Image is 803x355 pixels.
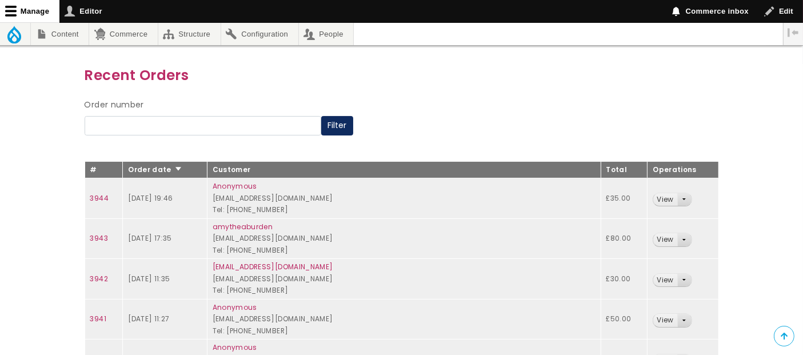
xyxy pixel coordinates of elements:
[207,218,601,259] td: [EMAIL_ADDRESS][DOMAIN_NAME] Tel: [PHONE_NUMBER]
[213,262,333,272] a: [EMAIL_ADDRESS][DOMAIN_NAME]
[128,233,171,243] time: [DATE] 17:35
[90,314,106,324] a: 3941
[601,178,648,219] td: £35.00
[601,218,648,259] td: £80.00
[128,193,173,203] time: [DATE] 19:46
[221,23,298,45] a: Configuration
[85,98,144,112] label: Order number
[653,274,677,287] a: View
[213,181,257,191] a: Anonymous
[207,259,601,300] td: [EMAIL_ADDRESS][DOMAIN_NAME] Tel: [PHONE_NUMBER]
[31,23,89,45] a: Content
[85,64,719,86] h3: Recent Orders
[90,274,108,284] a: 3942
[653,314,677,327] a: View
[648,161,718,178] th: Operations
[90,233,108,243] a: 3943
[207,299,601,340] td: [EMAIL_ADDRESS][DOMAIN_NAME] Tel: [PHONE_NUMBER]
[207,161,601,178] th: Customer
[128,165,182,174] a: Order date
[213,342,257,352] a: Anonymous
[207,178,601,219] td: [EMAIL_ADDRESS][DOMAIN_NAME] Tel: [PHONE_NUMBER]
[213,302,257,312] a: Anonymous
[85,161,123,178] th: #
[158,23,221,45] a: Structure
[601,299,648,340] td: £50.00
[321,116,353,135] button: Filter
[90,193,109,203] a: 3944
[601,259,648,300] td: £30.00
[89,23,157,45] a: Commerce
[213,222,273,232] a: amytheaburden
[601,161,648,178] th: Total
[653,233,677,246] a: View
[299,23,354,45] a: People
[653,193,677,206] a: View
[128,274,170,284] time: [DATE] 11:35
[128,314,169,324] time: [DATE] 11:27
[784,23,803,42] button: Vertical orientation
